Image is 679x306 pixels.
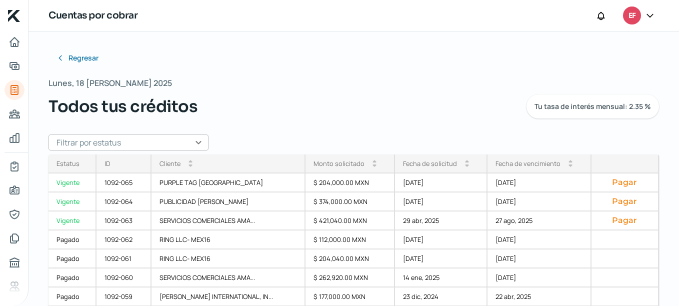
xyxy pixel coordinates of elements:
div: [DATE] [487,268,591,287]
a: Buró de crédito [4,252,24,272]
div: RING LLC- MEX16 [151,230,305,249]
div: SERVICIOS COMERCIALES AMA... [151,211,305,230]
div: Fecha de solicitud [403,159,457,168]
div: Monto solicitado [313,159,364,168]
a: Mis finanzas [4,128,24,148]
a: Vigente [48,192,96,211]
span: Todos tus créditos [48,94,197,118]
i: arrow_drop_down [372,163,376,167]
a: Referencias [4,276,24,296]
div: [DATE] [487,192,591,211]
div: [DATE] [395,173,487,192]
div: [DATE] [487,249,591,268]
a: Pagado [48,268,96,287]
span: EF [628,10,635,22]
a: Cuentas por cobrar [4,80,24,100]
div: 1092-065 [96,173,151,192]
div: 1092-062 [96,230,151,249]
div: 1092-060 [96,268,151,287]
div: ID [104,159,110,168]
div: [DATE] [395,249,487,268]
div: PURPLE TAG [GEOGRAPHIC_DATA] [151,173,305,192]
button: Pagar [599,215,650,225]
a: Solicitar crédito [4,56,24,76]
div: 1092-064 [96,192,151,211]
a: Representantes [4,204,24,224]
div: [DATE] [487,173,591,192]
a: Cuentas por pagar [4,104,24,124]
a: Mi contrato [4,156,24,176]
div: Fecha de vencimiento [495,159,560,168]
a: Información general [4,180,24,200]
span: Regresar [68,54,98,61]
div: [DATE] [487,230,591,249]
div: $ 421,040.00 MXN [305,211,395,230]
a: Pagado [48,249,96,268]
span: Lunes, 18 [PERSON_NAME] 2025 [48,76,172,90]
div: 29 abr, 2025 [395,211,487,230]
div: SERVICIOS COMERCIALES AMA... [151,268,305,287]
i: arrow_drop_down [188,163,192,167]
div: 1092-061 [96,249,151,268]
div: PUBLICIDAD [PERSON_NAME] [151,192,305,211]
div: Cliente [159,159,180,168]
div: $ 262,920.00 MXN [305,268,395,287]
div: [DATE] [395,192,487,211]
div: 27 ago, 2025 [487,211,591,230]
button: Pagar [599,177,650,187]
div: [DATE] [395,230,487,249]
div: $ 204,040.00 MXN [305,249,395,268]
div: RING LLC- MEX16 [151,249,305,268]
div: Estatus [56,159,79,168]
a: Documentos [4,228,24,248]
a: Vigente [48,173,96,192]
a: Pagado [48,230,96,249]
div: $ 374,000.00 MXN [305,192,395,211]
span: Tu tasa de interés mensual: 2.35 % [534,103,651,110]
div: $ 112,000.00 MXN [305,230,395,249]
a: Vigente [48,211,96,230]
div: 14 ene, 2025 [395,268,487,287]
button: Regresar [48,48,106,68]
h1: Cuentas por cobrar [48,8,137,23]
i: arrow_drop_down [568,163,572,167]
i: arrow_drop_down [465,163,469,167]
button: Pagar [599,196,650,206]
a: Inicio [4,32,24,52]
div: $ 204,000.00 MXN [305,173,395,192]
div: 1092-063 [96,211,151,230]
